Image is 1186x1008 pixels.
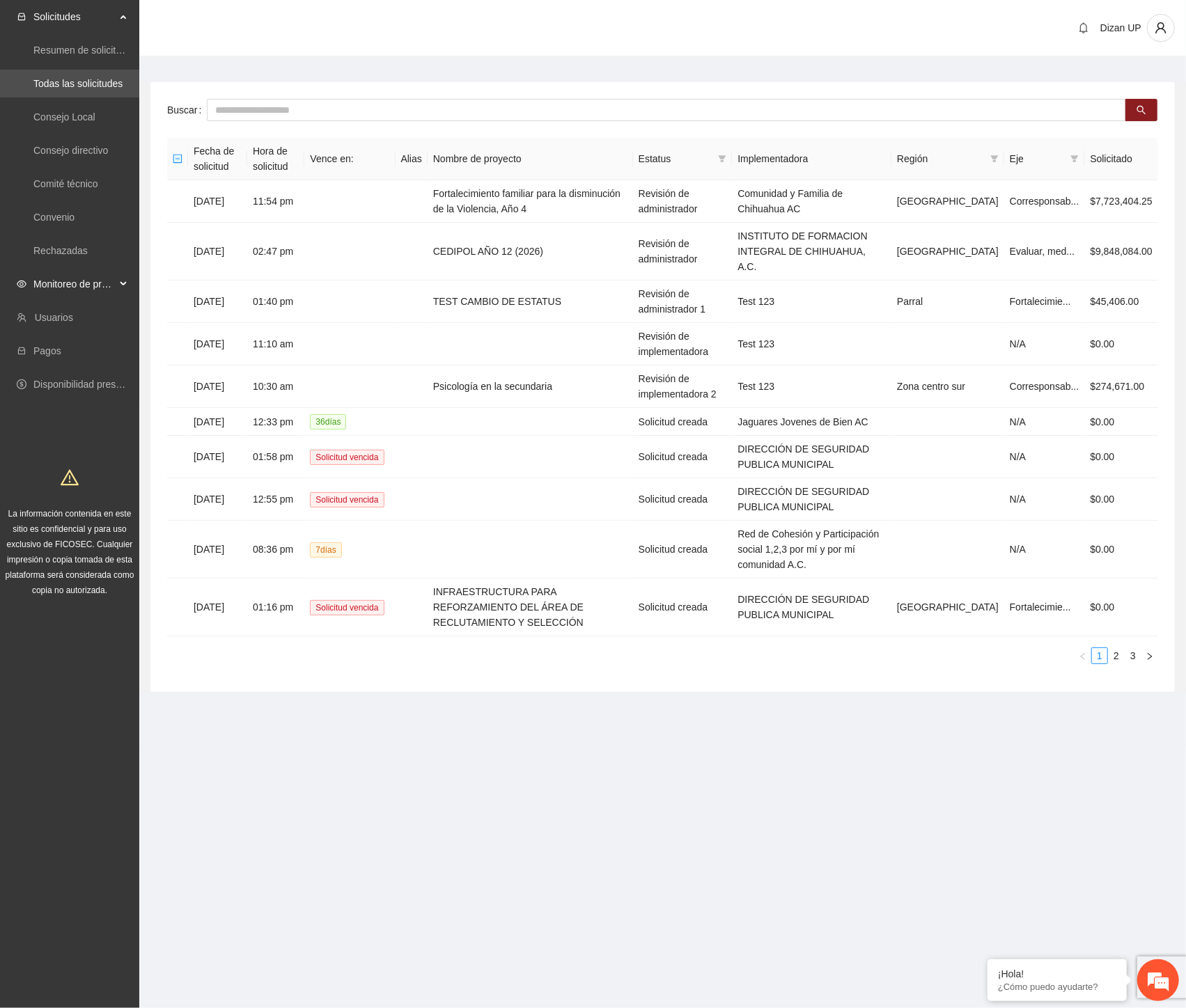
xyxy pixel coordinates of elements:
[33,379,153,390] a: Disponibilidad presupuestal
[998,968,1116,979] div: ¡Hola!
[1010,601,1071,613] span: Fortalecimie...
[1084,436,1158,478] td: $0.00
[1147,14,1175,42] button: user
[33,3,116,31] span: Solicitudes
[633,323,733,365] td: Revisión de implementadora
[33,178,98,189] a: Comité técnico
[1004,323,1085,365] td: N/A
[897,151,985,166] span: Región
[1146,652,1154,661] span: right
[33,345,61,356] a: Pagos
[1010,196,1079,207] span: Corresponsab...
[633,223,733,281] td: Revisión de administrador
[188,521,247,578] td: [DATE]
[1091,647,1108,664] li: 1
[1084,281,1158,323] td: $45,406.00
[35,312,73,323] a: Usuarios
[81,186,192,326] span: Estamos en línea.
[732,365,891,408] td: Test 123
[188,323,247,365] td: [DATE]
[1084,138,1158,180] th: Solicitado
[891,281,1004,323] td: Parral
[17,279,26,289] span: eye
[990,155,999,163] span: filter
[1125,99,1157,121] button: search
[891,365,1004,408] td: Zona centro sur
[6,509,134,595] span: La información contenida en este sitio es confidencial y para uso exclusivo de FICOSEC. Cualquier...
[247,578,304,636] td: 01:16 pm
[718,155,726,163] span: filter
[304,138,395,180] th: Vence en:
[1084,408,1158,436] td: $0.00
[72,71,234,89] div: Chatee con nosotros ahora
[33,45,190,56] a: Resumen de solicitudes por aprobar
[228,7,262,40] div: Minimizar ventana de chat en vivo
[732,138,891,180] th: Implementadora
[732,281,891,323] td: Test 123
[247,478,304,521] td: 12:55 pm
[7,380,265,429] textarea: Escriba su mensaje y pulse “Intro”
[891,180,1004,223] td: [GEOGRAPHIC_DATA]
[988,148,1001,169] span: filter
[1084,478,1158,521] td: $0.00
[17,12,26,22] span: inbox
[1010,246,1075,257] span: Evaluar, med...
[1010,381,1079,392] span: Corresponsab...
[1004,436,1085,478] td: N/A
[1075,647,1091,664] li: Previous Page
[1125,648,1141,663] a: 3
[33,111,95,123] a: Consejo Local
[310,542,341,558] span: 7 día s
[1004,521,1085,578] td: N/A
[1141,647,1158,664] button: right
[33,245,88,256] a: Rechazadas
[1004,478,1085,521] td: N/A
[715,148,729,169] span: filter
[1100,22,1141,33] span: Dizan UP
[247,180,304,223] td: 11:54 pm
[1010,151,1066,166] span: Eje
[891,578,1004,636] td: [GEOGRAPHIC_DATA]
[247,281,304,323] td: 01:40 pm
[188,408,247,436] td: [DATE]
[1079,652,1087,661] span: left
[732,436,891,478] td: DIRECCIÓN DE SEGURIDAD PUBLICA MUNICIPAL
[33,145,108,156] a: Consejo directivo
[247,223,304,281] td: 02:47 pm
[1084,365,1158,408] td: $274,671.00
[1084,521,1158,578] td: $0.00
[428,578,633,636] td: INFRAESTRUCTURA PARA REFORZAMIENTO DEL ÁREA DE RECLUTAMIENTO Y SELECCIÓN
[732,521,891,578] td: Red de Cohesión y Participación social 1,2,3 por mí y por mí comunidad A.C.
[1084,323,1158,365] td: $0.00
[732,408,891,436] td: Jaguares Jovenes de Bien AC
[1141,647,1158,664] li: Next Page
[247,365,304,408] td: 10:30 am
[732,578,891,636] td: DIRECCIÓN DE SEGURIDAD PUBLICA MUNICIPAL
[428,180,633,223] td: Fortalecimiento familiar para la disminución de la Violencia, Año 4
[1075,647,1091,664] button: left
[1004,408,1085,436] td: N/A
[33,78,123,89] a: Todas las solicitudes
[891,223,1004,281] td: [GEOGRAPHIC_DATA]
[310,414,346,430] span: 36 día s
[428,138,633,180] th: Nombre de proyecto
[310,492,384,507] span: Solicitud vencida
[633,180,733,223] td: Revisión de administrador
[1073,22,1094,33] span: bell
[732,180,891,223] td: Comunidad y Familia de Chihuahua AC
[247,521,304,578] td: 08:36 pm
[188,436,247,478] td: [DATE]
[428,223,633,281] td: CEDIPOL AÑO 12 (2026)
[633,408,733,436] td: Solicitud creada
[633,365,733,408] td: Revisión de implementadora 2
[396,138,428,180] th: Alias
[1068,148,1082,169] span: filter
[188,180,247,223] td: [DATE]
[1070,155,1079,163] span: filter
[998,982,1116,992] p: ¿Cómo puedo ayudarte?
[1010,296,1071,307] span: Fortalecimie...
[428,365,633,408] td: Psicología en la secundaria
[1137,105,1146,116] span: search
[1109,648,1124,663] a: 2
[33,270,116,298] span: Monitoreo de proyectos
